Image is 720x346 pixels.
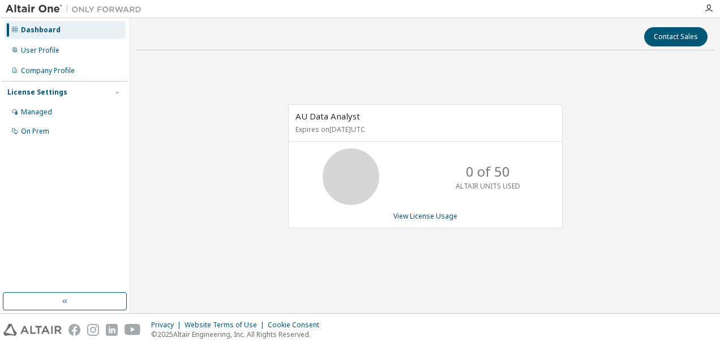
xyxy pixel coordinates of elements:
p: Expires on [DATE] UTC [295,125,552,134]
img: altair_logo.svg [3,324,62,336]
div: Privacy [151,321,185,330]
div: Cookie Consent [268,321,326,330]
p: © 2025 Altair Engineering, Inc. All Rights Reserved. [151,330,326,339]
img: Altair One [6,3,147,15]
img: youtube.svg [125,324,141,336]
img: instagram.svg [87,324,99,336]
div: Company Profile [21,66,75,75]
button: Contact Sales [644,27,708,46]
div: Dashboard [21,25,61,35]
div: Website Terms of Use [185,321,268,330]
a: View License Usage [393,211,457,221]
div: User Profile [21,46,59,55]
div: On Prem [21,127,49,136]
img: linkedin.svg [106,324,118,336]
span: AU Data Analyst [295,110,360,122]
div: License Settings [7,88,67,97]
p: ALTAIR UNITS USED [456,181,520,191]
p: 0 of 50 [466,162,510,181]
div: Managed [21,108,52,117]
img: facebook.svg [68,324,80,336]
